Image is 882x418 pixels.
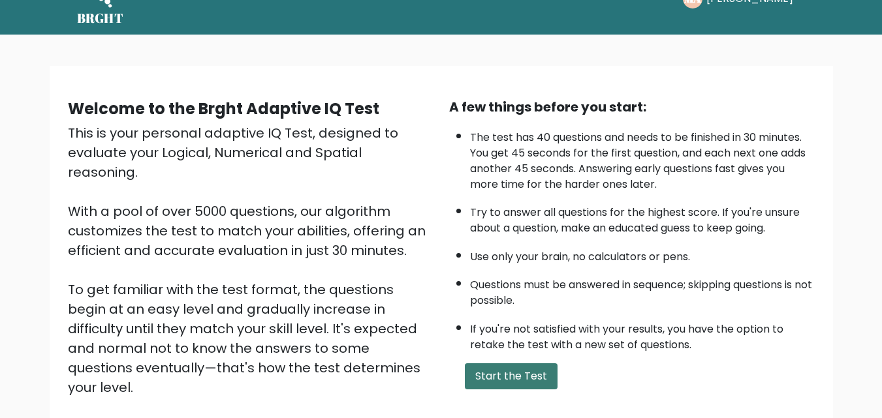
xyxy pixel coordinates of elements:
[465,363,558,389] button: Start the Test
[449,97,815,117] div: A few things before you start:
[77,10,124,26] h5: BRGHT
[470,271,815,308] li: Questions must be answered in sequence; skipping questions is not possible.
[470,198,815,236] li: Try to answer all questions for the highest score. If you're unsure about a question, make an edu...
[470,123,815,192] li: The test has 40 questions and needs to be finished in 30 minutes. You get 45 seconds for the firs...
[470,243,815,265] li: Use only your brain, no calculators or pens.
[68,98,379,119] b: Welcome to the Brght Adaptive IQ Test
[470,315,815,353] li: If you're not satisfied with your results, you have the option to retake the test with a new set ...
